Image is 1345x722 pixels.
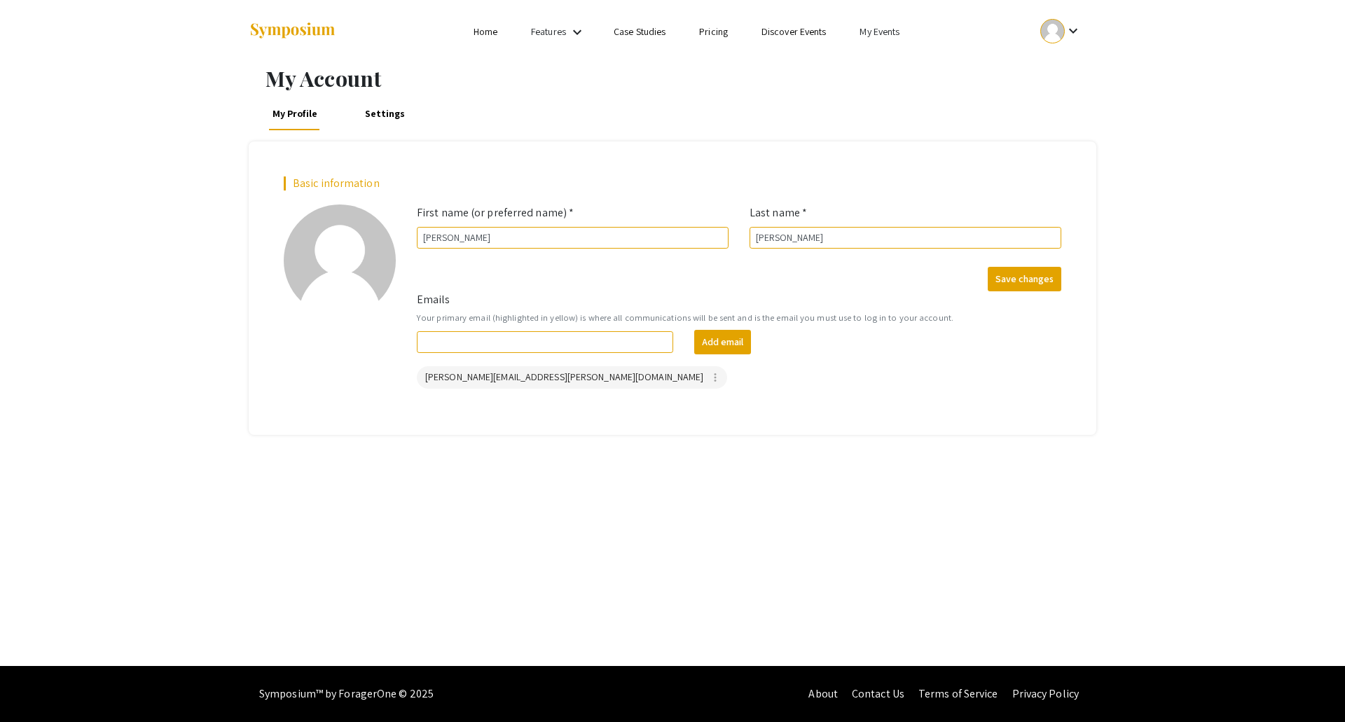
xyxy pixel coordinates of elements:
[417,366,727,389] mat-chip: [PERSON_NAME][EMAIL_ADDRESS][PERSON_NAME][DOMAIN_NAME]
[761,25,827,38] a: Discover Events
[852,686,904,701] a: Contact Us
[531,25,566,38] a: Features
[918,686,998,701] a: Terms of Service
[860,25,899,38] a: My Events
[249,22,336,41] img: Symposium by ForagerOne
[284,176,1061,190] h2: Basic information
[694,330,751,354] button: Add email
[269,97,322,130] a: My Profile
[988,267,1061,291] button: Save changes
[1012,686,1079,701] a: Privacy Policy
[259,666,434,722] div: Symposium™ by ForagerOne © 2025
[417,291,450,308] label: Emails
[474,25,497,38] a: Home
[699,25,728,38] a: Pricing
[1065,22,1082,39] mat-icon: Expand account dropdown
[11,659,60,711] iframe: Chat
[709,371,722,384] mat-icon: more_vert
[417,204,574,221] label: First name (or preferred name) *
[361,97,408,130] a: Settings
[417,363,1061,391] mat-chip-list: Your emails
[750,204,807,221] label: Last name *
[417,311,1061,324] small: Your primary email (highlighted in yellow) is where all communications will be sent and is the em...
[614,25,665,38] a: Case Studies
[569,24,586,41] mat-icon: Expand Features list
[265,66,1096,91] h1: My Account
[808,686,838,701] a: About
[1026,15,1096,47] button: Expand account dropdown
